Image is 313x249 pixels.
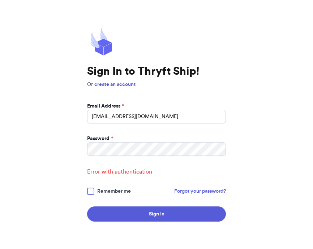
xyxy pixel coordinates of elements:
[174,188,226,195] a: Forgot your password?
[87,102,124,110] label: Email Address
[97,188,131,195] span: Remember me
[87,135,113,142] label: Password
[87,206,226,222] button: Sign In
[87,81,226,88] p: Or
[94,82,136,87] a: create an account
[87,65,226,78] h1: Sign In to Thryft Ship!
[87,167,226,176] span: Error with authentication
